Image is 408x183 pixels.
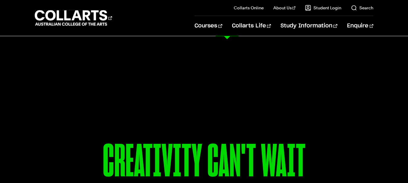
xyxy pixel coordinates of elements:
[234,5,264,11] a: Collarts Online
[351,5,373,11] a: Search
[281,16,337,36] a: Study Information
[194,16,222,36] a: Courses
[347,16,373,36] a: Enquire
[305,5,341,11] a: Student Login
[35,9,112,27] div: Go to homepage
[232,16,271,36] a: Collarts Life
[273,5,296,11] a: About Us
